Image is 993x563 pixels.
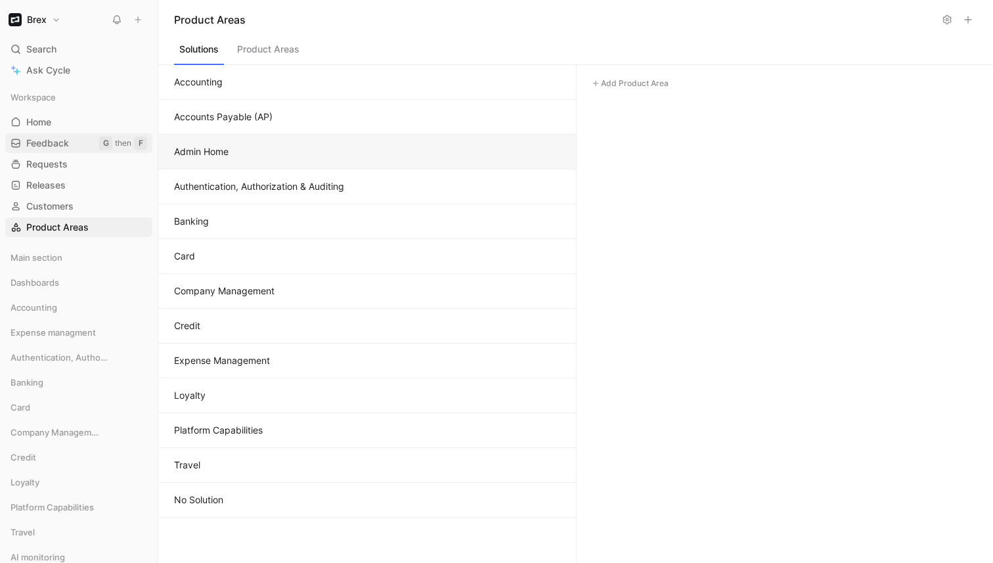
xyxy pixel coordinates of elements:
[11,451,36,464] span: Credit
[5,112,152,132] a: Home
[5,447,152,467] div: Credit
[26,200,74,213] span: Customers
[587,76,673,91] button: Add Product Area
[5,497,152,521] div: Platform Capabilities
[134,137,147,150] div: F
[158,169,576,204] button: Authentication, Authorization & Auditing
[11,276,59,289] span: Dashboards
[158,239,576,274] button: Card
[5,348,152,367] div: Authentication, Authorization & Auditing
[11,91,56,104] span: Workspace
[5,298,152,321] div: Accounting
[11,351,109,364] span: Authentication, Authorization & Auditing
[11,401,30,414] span: Card
[115,137,131,150] div: then
[5,60,152,80] a: Ask Cycle
[5,39,152,59] div: Search
[5,422,152,442] div: Company Management
[26,158,68,171] span: Requests
[11,526,35,539] span: Travel
[174,40,224,65] button: Solutions
[5,273,152,296] div: Dashboards
[5,248,152,271] div: Main section
[5,248,152,267] div: Main section
[158,483,576,518] button: No Solution
[11,326,96,339] span: Expense managment
[11,501,94,514] span: Platform Capabilities
[5,372,152,392] div: Banking
[5,472,152,492] div: Loyalty
[5,447,152,471] div: Credit
[5,11,64,29] button: BrexBrex
[5,323,152,346] div: Expense managment
[27,14,47,26] h1: Brex
[5,133,152,153] a: FeedbackGthenF
[158,204,576,239] button: Banking
[5,522,152,546] div: Travel
[26,62,70,78] span: Ask Cycle
[158,309,576,344] button: Credit
[11,476,39,489] span: Loyalty
[5,497,152,517] div: Platform Capabilities
[9,13,22,26] img: Brex
[158,274,576,309] button: Company Management
[5,154,152,174] a: Requests
[5,348,152,371] div: Authentication, Authorization & Auditing
[11,301,57,314] span: Accounting
[158,100,576,135] button: Accounts Payable (AP)
[5,522,152,542] div: Travel
[5,273,152,292] div: Dashboards
[5,397,152,421] div: Card
[11,251,62,264] span: Main section
[5,87,152,107] div: Workspace
[11,376,43,389] span: Banking
[5,422,152,446] div: Company Management
[5,175,152,195] a: Releases
[232,40,305,65] button: Product Areas
[5,298,152,317] div: Accounting
[26,41,56,57] span: Search
[158,448,576,483] button: Travel
[5,472,152,496] div: Loyalty
[99,137,112,150] div: G
[5,397,152,417] div: Card
[11,426,99,439] span: Company Management
[26,116,51,129] span: Home
[158,65,576,100] button: Accounting
[158,135,576,169] button: Admin Home
[5,217,152,237] a: Product Areas
[5,323,152,342] div: Expense managment
[5,372,152,396] div: Banking
[5,196,152,216] a: Customers
[158,413,576,448] button: Platform Capabilities
[26,221,89,234] span: Product Areas
[174,12,935,28] h1: Product Areas
[26,137,69,150] span: Feedback
[158,378,576,413] button: Loyalty
[158,344,576,378] button: Expense Management
[26,179,66,192] span: Releases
